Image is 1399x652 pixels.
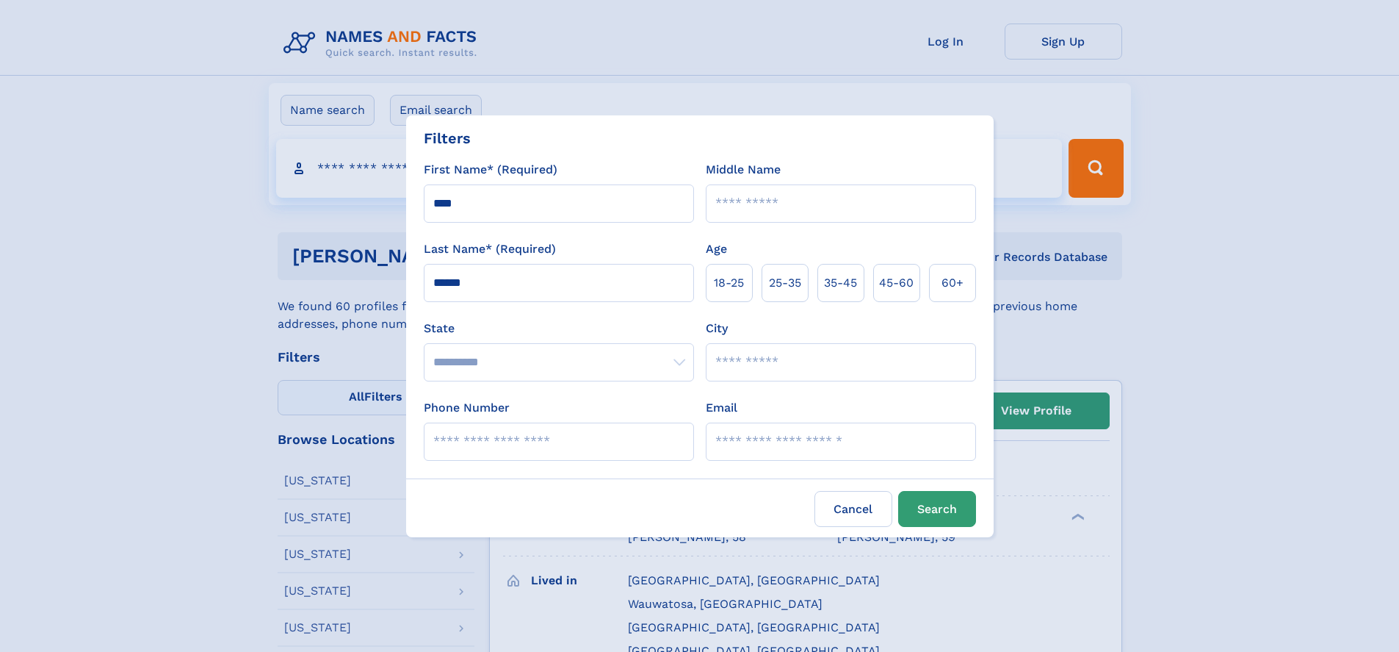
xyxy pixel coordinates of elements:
[898,491,976,527] button: Search
[824,274,857,292] span: 35‑45
[814,491,892,527] label: Cancel
[706,399,737,417] label: Email
[706,240,727,258] label: Age
[941,274,964,292] span: 60+
[424,240,556,258] label: Last Name* (Required)
[706,320,728,337] label: City
[706,161,781,179] label: Middle Name
[424,161,557,179] label: First Name* (Required)
[769,274,801,292] span: 25‑35
[879,274,914,292] span: 45‑60
[714,274,744,292] span: 18‑25
[424,320,694,337] label: State
[424,127,471,149] div: Filters
[424,399,510,417] label: Phone Number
